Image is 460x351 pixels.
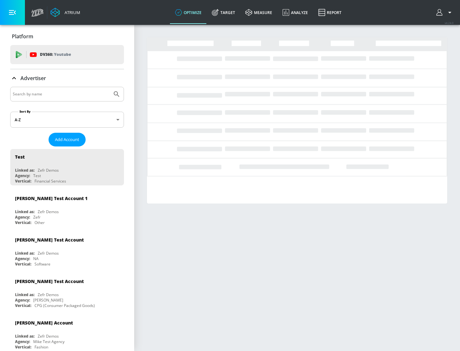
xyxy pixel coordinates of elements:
div: Other [34,220,45,225]
div: Zefr Demos [38,292,59,297]
div: [PERSON_NAME] Account [15,320,73,326]
p: Advertiser [20,75,46,82]
a: Atrium [50,8,80,17]
p: Platform [12,33,33,40]
div: [PERSON_NAME] Test AccountLinked as:Zefr DemosAgency:NAVertical:Software [10,232,124,268]
div: Linked as: [15,333,34,339]
div: Mike Test Agency [33,339,65,344]
div: Agency: [15,339,30,344]
input: Search by name [13,90,110,98]
div: [PERSON_NAME] Test Account 1 [15,195,88,201]
div: Test [33,173,41,178]
div: Advertiser [10,69,124,87]
div: CPG (Consumer Packaged Goods) [34,303,95,308]
button: Add Account [49,133,86,146]
div: Vertical: [15,303,31,308]
label: Sort By [18,109,32,114]
div: Zefr Demos [38,333,59,339]
div: Agency: [15,173,30,178]
a: Target [207,1,240,24]
div: Software [34,261,50,267]
div: [PERSON_NAME] Test Account 1Linked as:Zefr DemosAgency:ZefrVertical:Other [10,190,124,227]
div: Vertical: [15,344,31,350]
a: Analyze [277,1,313,24]
div: [PERSON_NAME] Test Account [15,237,84,243]
div: [PERSON_NAME] Test AccountLinked as:Zefr DemosAgency:[PERSON_NAME]Vertical:CPG (Consumer Packaged... [10,273,124,310]
div: Zefr Demos [38,168,59,173]
a: Report [313,1,347,24]
div: Vertical: [15,178,31,184]
div: Zefr Demos [38,209,59,214]
div: Linked as: [15,209,34,214]
div: Platform [10,27,124,45]
div: TestLinked as:Zefr DemosAgency:TestVertical:Financial Services [10,149,124,185]
div: Test [15,154,25,160]
div: Fashion [34,344,48,350]
div: Agency: [15,297,30,303]
p: Youtube [54,51,71,58]
div: Linked as: [15,250,34,256]
div: Vertical: [15,220,31,225]
span: Add Account [55,136,79,143]
div: Financial Services [34,178,66,184]
div: NA [33,256,39,261]
span: v 4.24.0 [445,21,454,25]
div: Vertical: [15,261,31,267]
div: Agency: [15,256,30,261]
div: [PERSON_NAME] Test Account [15,278,84,284]
div: Zefr [33,214,41,220]
div: Zefr Demos [38,250,59,256]
a: measure [240,1,277,24]
a: optimize [170,1,207,24]
div: A-Z [10,112,124,128]
div: Agency: [15,214,30,220]
div: [PERSON_NAME] [33,297,63,303]
div: Linked as: [15,292,34,297]
div: DV360: Youtube [10,45,124,64]
p: DV360: [40,51,71,58]
div: Linked as: [15,168,34,173]
div: Atrium [62,10,80,15]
